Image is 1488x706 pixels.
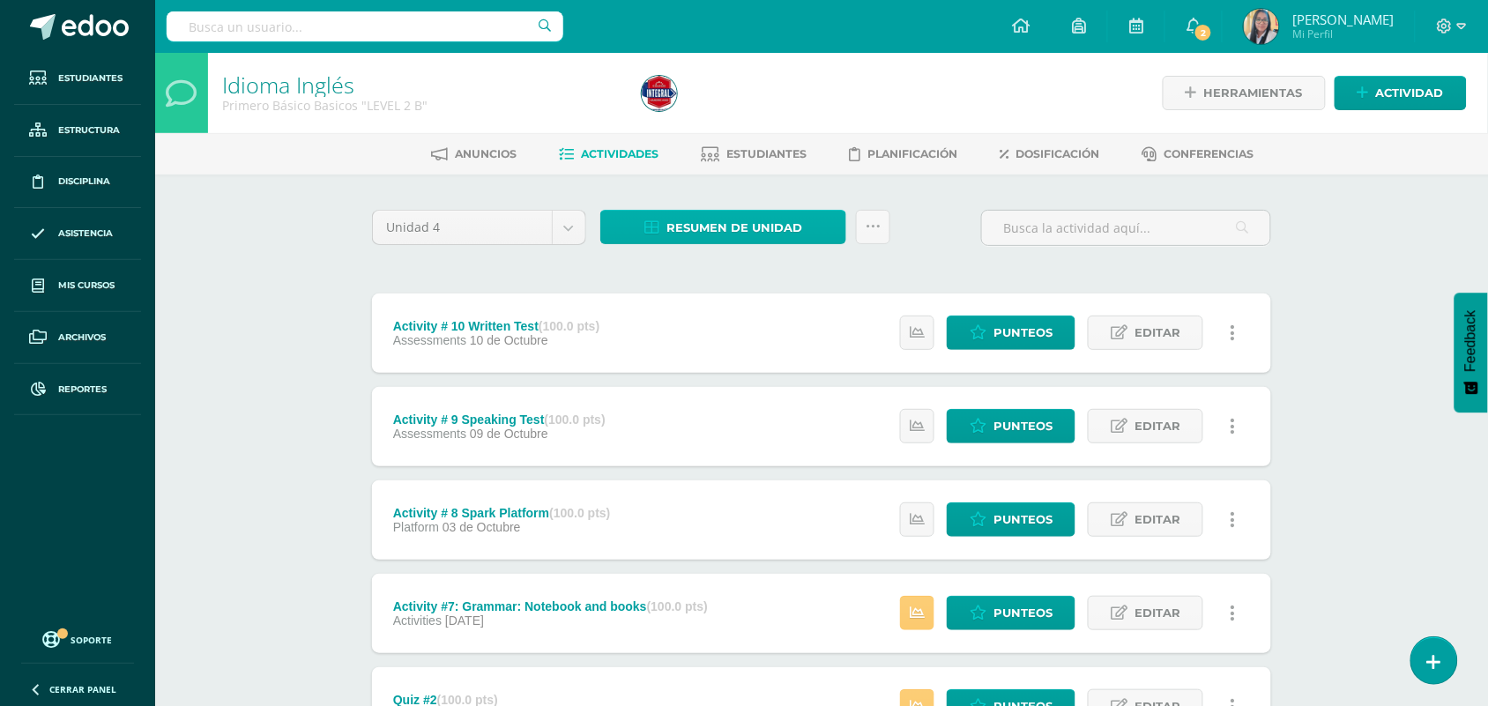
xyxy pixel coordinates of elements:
a: Actividades [560,140,659,168]
span: Soporte [71,634,113,646]
span: Assessments [393,427,466,441]
a: Dosificación [1001,140,1100,168]
span: Actividad [1376,77,1444,109]
a: Punteos [947,409,1075,443]
a: Conferencias [1142,140,1254,168]
span: Asistencia [58,227,113,241]
a: Punteos [947,502,1075,537]
h1: Idioma Inglés [222,72,621,97]
span: Cerrar panel [49,683,116,695]
div: Activity # 9 Speaking Test [393,412,606,427]
div: Primero Básico Basicos 'LEVEL 2 B' [222,97,621,114]
span: Editar [1135,410,1180,442]
a: Planificación [850,140,958,168]
a: Actividad [1335,76,1467,110]
span: 09 de Octubre [470,427,548,441]
div: Activity # 10 Written Test [393,319,599,333]
span: Reportes [58,383,107,397]
strong: (100.0 pts) [647,599,708,613]
span: Editar [1135,316,1180,349]
span: 10 de Octubre [470,333,548,347]
span: Resumen de unidad [666,212,802,244]
strong: (100.0 pts) [545,412,606,427]
button: Feedback - Mostrar encuesta [1455,293,1488,412]
a: Punteos [947,596,1075,630]
span: 03 de Octubre [443,520,521,534]
a: Estudiantes [702,140,807,168]
a: Estudiantes [14,53,141,105]
span: Estudiantes [727,147,807,160]
img: 686a06a3bf1af68f69e33fbdca467678.png [1244,9,1279,44]
div: Activity #7: Grammar: Notebook and books [393,599,708,613]
a: Resumen de unidad [600,210,846,244]
span: Platform [393,520,439,534]
span: Dosificación [1016,147,1100,160]
span: [DATE] [445,613,484,628]
a: Disciplina [14,157,141,209]
span: Estudiantes [58,71,123,85]
span: Mis cursos [58,279,115,293]
a: Idioma Inglés [222,70,354,100]
a: Herramientas [1163,76,1326,110]
span: Mi Perfil [1292,26,1394,41]
span: Archivos [58,331,106,345]
span: Punteos [993,316,1053,349]
span: Disciplina [58,175,110,189]
a: Asistencia [14,208,141,260]
span: Editar [1135,597,1180,629]
span: Estructura [58,123,120,137]
strong: (100.0 pts) [539,319,599,333]
span: Feedback [1463,310,1479,372]
input: Busca un usuario... [167,11,563,41]
a: Mis cursos [14,260,141,312]
span: Unidad 4 [386,211,539,244]
a: Estructura [14,105,141,157]
span: Editar [1135,503,1180,536]
a: Punteos [947,316,1075,350]
span: 2 [1194,23,1213,42]
span: Punteos [993,410,1053,442]
a: Anuncios [432,140,517,168]
input: Busca la actividad aquí... [982,211,1270,245]
span: Punteos [993,597,1053,629]
span: Punteos [993,503,1053,536]
a: Archivos [14,312,141,364]
span: Activities [393,613,442,628]
div: Activity # 8 Spark Platform [393,506,611,520]
span: [PERSON_NAME] [1292,11,1394,28]
span: Anuncios [456,147,517,160]
span: Conferencias [1164,147,1254,160]
a: Unidad 4 [373,211,585,244]
span: Actividades [582,147,659,160]
strong: (100.0 pts) [549,506,610,520]
span: Planificación [868,147,958,160]
a: Soporte [21,627,134,650]
span: Herramientas [1204,77,1303,109]
span: Assessments [393,333,466,347]
a: Reportes [14,364,141,416]
img: aae16b3bad05e569c108caa426bcde01.png [642,76,677,111]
